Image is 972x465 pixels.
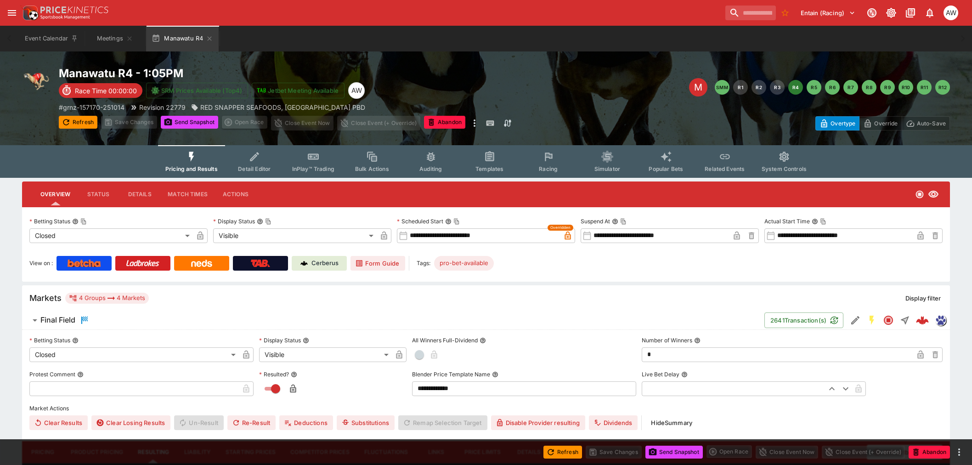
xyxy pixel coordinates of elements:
p: All Winners Full-Dividend [412,336,478,344]
div: split button [706,445,752,458]
img: PriceKinetics [40,6,108,13]
div: Event type filters [158,145,814,178]
div: Edit Meeting [689,78,707,96]
img: jetbet-logo.svg [257,86,266,95]
button: Override [859,116,902,130]
button: Copy To Clipboard [80,218,87,225]
img: PriceKinetics Logo [20,4,39,22]
button: Suspend AtCopy To Clipboard [612,218,618,225]
p: Actual Start Time [764,217,810,225]
button: Betting StatusCopy To Clipboard [72,218,79,225]
button: SRM Prices Available (Top4) [146,83,248,98]
p: Betting Status [29,336,70,344]
button: R2 [752,80,766,95]
button: open drawer [4,5,20,21]
h5: Markets [29,293,62,303]
button: Amanda Whitta [941,3,961,23]
button: Connected to PK [864,5,880,21]
button: R3 [770,80,785,95]
button: Toggle light/dark mode [883,5,899,21]
a: da11da83-302a-4d0d-9220-110000671b9b [913,311,932,329]
div: Betting Target: cerberus [434,256,494,271]
button: Status [78,183,119,205]
div: Amanda Whitta [348,82,365,99]
button: All Winners Full-Dividend [480,337,486,344]
span: Mark an event as closed and abandoned. [424,117,465,126]
span: Detail Editor [238,165,271,172]
button: Actions [215,183,256,205]
button: Abandon [424,116,465,129]
button: Live Bet Delay [681,371,688,378]
span: Pricing and Results [165,165,218,172]
img: greyhound_racing.png [22,66,51,96]
input: search [725,6,776,20]
img: Cerberus [300,260,308,267]
p: Display Status [259,336,301,344]
span: Racing [539,165,558,172]
button: Deductions [279,415,333,430]
span: Popular Bets [649,165,683,172]
button: Edit Detail [847,312,864,329]
img: TabNZ [251,260,270,267]
p: Cerberus [311,259,339,268]
img: Betcha [68,260,101,267]
button: Display StatusCopy To Clipboard [257,218,263,225]
p: Overtype [831,119,855,128]
span: System Controls [762,165,807,172]
button: Meetings [85,26,144,51]
div: Closed [29,228,193,243]
button: R11 [917,80,932,95]
button: more [954,447,965,458]
button: Blender Price Template Name [492,371,498,378]
button: Send Snapshot [161,116,218,129]
button: Protest Comment [77,371,84,378]
button: R8 [862,80,876,95]
button: Event Calendar [19,26,84,51]
img: grnz [936,315,946,325]
button: Display Status [303,337,309,344]
p: Blender Price Template Name [412,370,490,378]
div: RED SNAPPER SEAFOODS, CHRISTCHURCH PBD [191,102,365,112]
div: Closed [29,347,239,362]
button: Resulted? [291,371,297,378]
button: Straight [897,312,913,329]
button: Number of Winners [694,337,701,344]
button: Closed [880,312,897,329]
label: Tags: [417,256,430,271]
button: Overview [33,183,78,205]
button: Copy To Clipboard [820,218,826,225]
p: Number of Winners [642,336,692,344]
button: HideSummary [645,415,698,430]
span: Related Events [705,165,745,172]
span: Mark an event as closed and abandoned. [909,447,950,456]
button: Re-Result [227,415,276,430]
p: Protest Comment [29,370,75,378]
p: Suspend At [581,217,610,225]
img: Sportsbook Management [40,15,90,19]
button: Final Field [22,311,764,329]
button: R5 [807,80,821,95]
button: Dividends [589,415,638,430]
button: Auto-Save [902,116,950,130]
div: split button [222,116,267,129]
h2: Copy To Clipboard [59,66,504,80]
button: No Bookmarks [778,6,792,20]
div: Start From [815,116,950,130]
label: View on : [29,256,53,271]
a: Cerberus [292,256,347,271]
span: Bulk Actions [355,165,389,172]
img: Neds [191,260,212,267]
svg: Visible [928,189,939,200]
button: Copy To Clipboard [620,218,627,225]
div: Amanda Whitta [944,6,958,20]
div: Visible [259,347,392,362]
button: R6 [825,80,840,95]
button: Betting Status [72,337,79,344]
p: Revision 22779 [139,102,186,112]
p: RED SNAPPER SEAFOODS, [GEOGRAPHIC_DATA] PBD [200,102,365,112]
button: R10 [899,80,913,95]
button: Manawatu R4 [146,26,219,51]
button: Substitutions [337,415,395,430]
button: R4 [788,80,803,95]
